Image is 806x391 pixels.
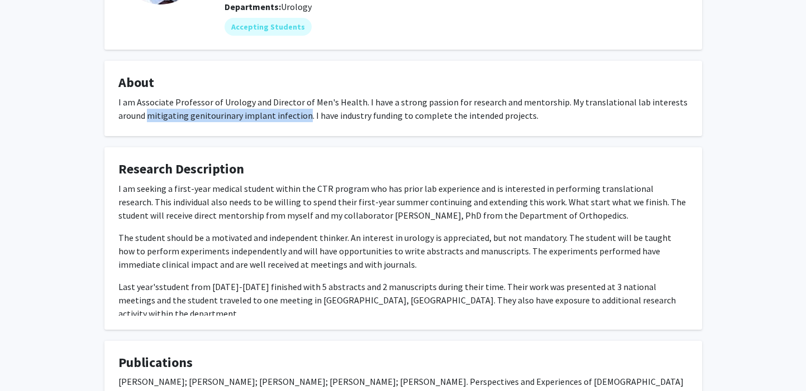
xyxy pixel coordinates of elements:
span: he student will be taught how to perform experiments independently and will have opportunities to... [118,232,671,270]
h4: About [118,75,688,91]
span: Last year's [118,281,159,292]
mat-chip: Accepting Students [225,18,312,36]
b: Departments: [225,1,281,12]
h4: Research Description [118,161,688,177]
p: The student should be a motivated and independent thinker. An interest in urology is appreciated,... [118,231,688,271]
p: I am seeking a first-year medical student within the CTR program who has prior lab experience and... [118,182,688,222]
h4: Publications [118,355,688,371]
span: Urology [281,1,312,12]
iframe: Chat [8,341,47,383]
span: student from [DATE]-[DATE] finished with 5 abstracts and 2 manuscripts during their time. Their w... [118,281,676,319]
div: I am Associate Professor of Urology and Director of Men's Health. I have a strong passion for res... [118,95,688,122]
